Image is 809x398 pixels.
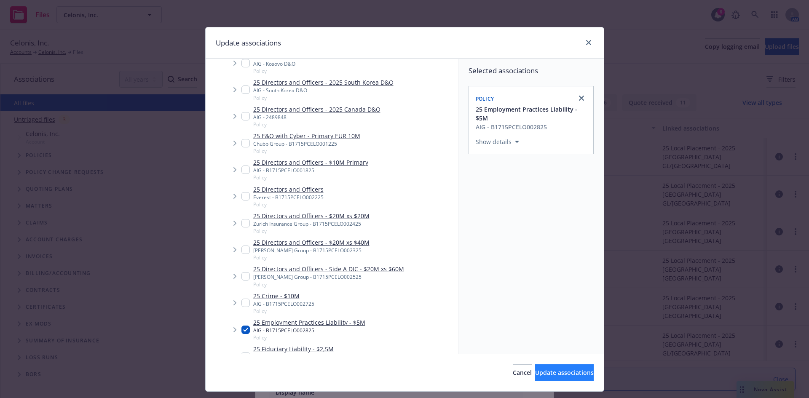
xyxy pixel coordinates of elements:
span: Policy [253,201,324,208]
span: Policy [253,121,380,128]
a: 25 Directors and Officers - 2025 South Korea D&O [253,78,394,87]
div: AIG - B1715PCELO002625 [253,353,334,361]
span: Policy [253,281,404,288]
span: Policy [253,174,368,181]
span: Policy [476,95,494,102]
span: Selected associations [469,66,594,76]
a: 25 Fiduciary Liability - $2,5M [253,345,334,353]
span: Policy [253,147,360,155]
span: Cancel [513,369,532,377]
a: close [584,37,594,48]
a: 25 Employment Practices Liability - $5M [253,318,365,327]
button: Update associations [535,364,594,381]
div: AIG - 2489848 [253,114,380,121]
a: 25 Directors and Officers [253,185,324,194]
span: Update associations [535,369,594,377]
div: AIG - B1715PCELO002825 [253,327,365,334]
span: Policy [253,67,379,75]
a: 25 E&O with Cyber - Primary EUR 10M [253,131,360,140]
span: Policy [253,334,365,341]
a: 25 Directors and Officers - $20M xs $40M [253,238,370,247]
div: AIG - B1715PCELO002825 [476,123,588,131]
h1: Update associations [216,37,281,48]
div: AIG - South Korea D&O [253,87,394,94]
a: 25 Directors and Officers - Side A DIC - $20M xs $60M [253,264,404,273]
div: Everest - B1715PCELO002225 [253,194,324,201]
div: AIG - B1715PCELO001825 [253,167,368,174]
div: Chubb Group - B1715PCELO001225 [253,140,360,147]
div: AIG - B1715PCELO002725 [253,300,314,307]
div: AIG - Kosovo D&O [253,60,379,67]
button: Cancel [513,364,532,381]
div: Zurich Insurance Group - B1715PCELO002425 [253,220,370,227]
a: 25 Directors and Officers - $20M xs $20M [253,211,370,220]
span: Policy [253,254,370,261]
button: 25 Employment Practices Liability - $5M [476,105,588,123]
a: 25 Crime - $10M [253,291,314,300]
span: Policy [253,307,314,315]
div: [PERSON_NAME] Group - B1715PCELO002325 [253,247,370,254]
button: Show details [472,137,522,147]
a: close [576,93,587,103]
div: [PERSON_NAME] Group - B1715PCELO002525 [253,273,404,280]
a: 25 Directors and Officers - $10M Primary [253,158,368,167]
a: 25 Directors and Officers - 2025 Canada D&O [253,105,380,114]
span: Policy [253,227,370,235]
span: Policy [253,94,394,102]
